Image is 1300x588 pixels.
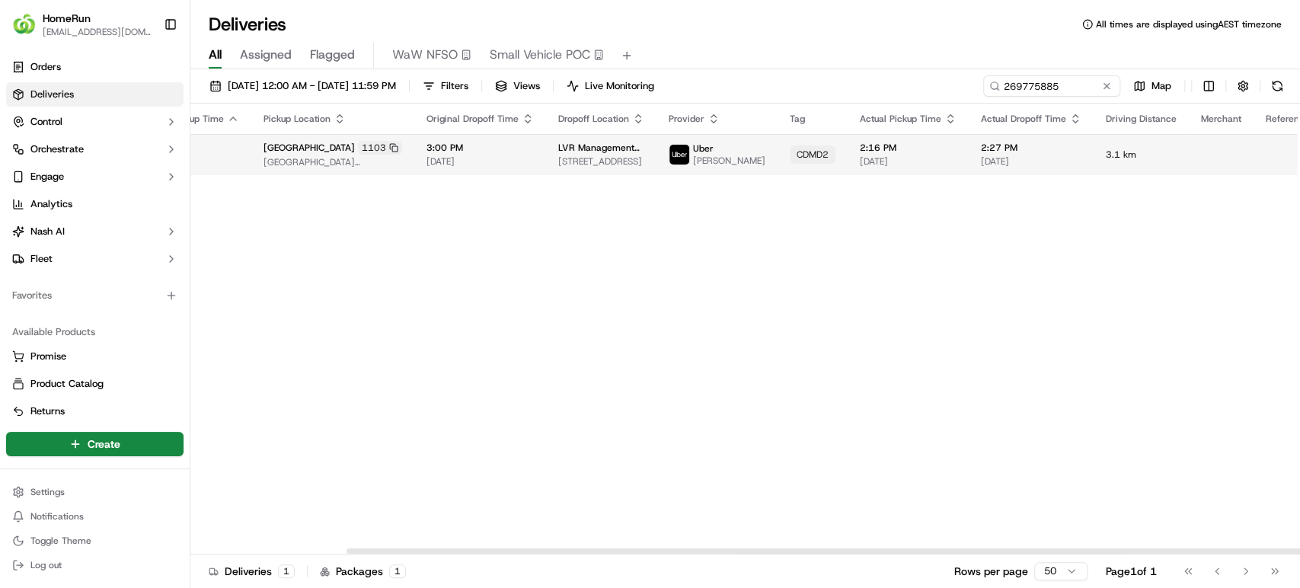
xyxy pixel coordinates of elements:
a: Deliveries [6,82,184,107]
span: Original Dropoff Time [426,113,519,125]
button: Notifications [6,506,184,527]
span: Driving Distance [1106,113,1177,125]
button: Orchestrate [6,137,184,161]
button: Engage [6,165,184,189]
span: Control [30,115,62,129]
span: Dropoff Location [558,113,629,125]
span: Orders [30,60,61,74]
button: Control [6,110,184,134]
span: 2:16 PM [860,142,957,154]
span: [DATE] [860,155,957,168]
span: Nash AI [30,225,65,238]
span: Actual Dropoff Time [981,113,1066,125]
span: Notifications [30,510,84,522]
button: HomeRun [43,11,91,26]
div: Page 1 of 1 [1106,564,1157,579]
span: [DATE] [426,155,534,168]
div: Available Products [6,320,184,344]
span: Settings [30,486,65,498]
a: Product Catalog [12,377,177,391]
span: Promise [30,350,66,363]
span: Small Vehicle POC [490,46,590,64]
img: uber-new-logo.jpeg [669,145,689,165]
p: Rows per page [954,564,1028,579]
button: Views [488,75,547,97]
span: LVR Management Pty Ltd [558,142,644,154]
span: Flagged [310,46,355,64]
span: Toggle Theme [30,535,91,547]
span: Analytics [30,197,72,211]
button: Product Catalog [6,372,184,396]
span: Create [88,436,120,452]
span: Map [1151,79,1171,93]
div: 1 [278,564,295,578]
a: Returns [12,404,177,418]
span: Deliveries [30,88,74,101]
button: Fleet [6,247,184,271]
span: Merchant [1201,113,1241,125]
h1: Deliveries [209,12,286,37]
span: 3.1 km [1106,149,1177,161]
span: Orchestrate [30,142,84,156]
a: Orders [6,55,184,79]
button: Create [6,432,184,456]
span: Actual Pickup Time [860,113,941,125]
span: Pickup Location [264,113,331,125]
button: Map [1126,75,1178,97]
button: HomeRunHomeRun[EMAIL_ADDRESS][DOMAIN_NAME] [6,6,158,43]
span: Engage [30,170,64,184]
button: Returns [6,399,184,423]
span: Live Monitoring [585,79,654,93]
span: 2:27 PM [981,142,1081,154]
span: [GEOGRAPHIC_DATA] [264,142,355,154]
a: Promise [12,350,177,363]
span: Views [513,79,540,93]
div: 1103 [358,141,402,155]
div: Favorites [6,283,184,308]
button: Live Monitoring [560,75,661,97]
button: [DATE] 12:00 AM - [DATE] 11:59 PM [203,75,403,97]
div: Deliveries [209,564,295,579]
span: [DATE] 12:00 AM - [DATE] 11:59 PM [228,79,396,93]
div: 1 [389,564,406,578]
button: Filters [416,75,475,97]
button: Log out [6,554,184,576]
span: All [209,46,222,64]
span: Returns [30,404,65,418]
span: Fleet [30,252,53,266]
input: Type to search [983,75,1120,97]
span: Product Catalog [30,377,104,391]
button: Promise [6,344,184,369]
div: Packages [320,564,406,579]
button: Settings [6,481,184,503]
span: Filters [441,79,468,93]
img: HomeRun [12,12,37,37]
span: Tag [790,113,805,125]
span: Provider [669,113,704,125]
button: Nash AI [6,219,184,244]
span: [GEOGRAPHIC_DATA][STREET_ADDRESS][GEOGRAPHIC_DATA] [264,156,402,168]
a: Analytics [6,192,184,216]
span: [DATE] [981,155,1081,168]
span: All times are displayed using AEST timezone [1096,18,1282,30]
button: [EMAIL_ADDRESS][DOMAIN_NAME] [43,26,152,38]
span: 3:00 PM [426,142,534,154]
span: CDMD2 [797,149,829,161]
span: Log out [30,559,62,571]
button: Refresh [1266,75,1288,97]
span: [PERSON_NAME] [693,155,765,167]
span: WaW NFSO [392,46,458,64]
span: [STREET_ADDRESS] [558,155,644,168]
button: Toggle Theme [6,530,184,551]
span: Uber [693,142,714,155]
span: Assigned [240,46,292,64]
